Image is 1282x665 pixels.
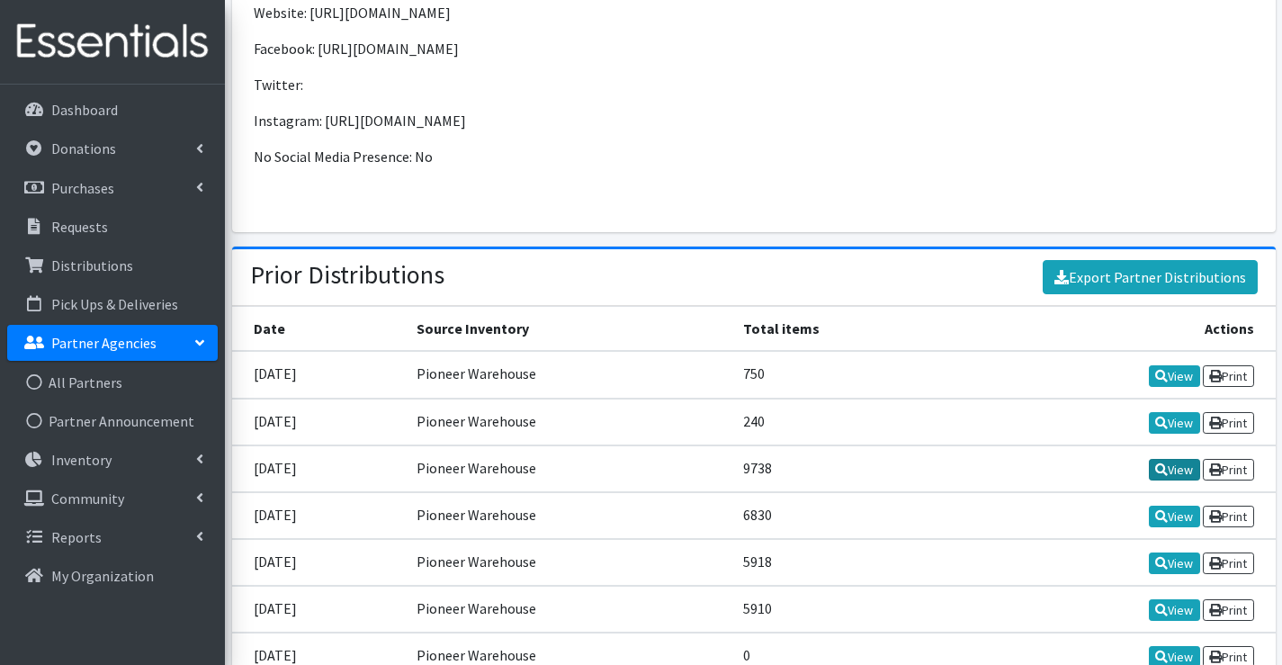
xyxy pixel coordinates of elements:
p: Inventory [51,451,112,469]
a: View [1149,365,1200,387]
td: 750 [732,351,959,398]
a: Print [1203,459,1254,481]
p: Website: [URL][DOMAIN_NAME] [254,2,747,23]
a: Donations [7,130,218,166]
a: Pick Ups & Deliveries [7,286,218,322]
td: [DATE] [232,586,407,633]
p: Distributions [51,256,133,274]
td: Pioneer Warehouse [406,351,731,398]
a: View [1149,553,1200,574]
td: 5910 [732,586,959,633]
p: Dashboard [51,101,118,119]
td: Pioneer Warehouse [406,492,731,539]
td: [DATE] [232,445,407,492]
td: [DATE] [232,539,407,586]
p: My Organization [51,567,154,585]
td: [DATE] [232,399,407,445]
a: Inventory [7,442,218,478]
p: Facebook: [URL][DOMAIN_NAME] [254,38,747,59]
th: Source Inventory [406,307,731,352]
a: Print [1203,412,1254,434]
td: 6830 [732,492,959,539]
a: Print [1203,365,1254,387]
p: Twitter: [254,74,747,95]
p: No Social Media Presence: No [254,146,747,167]
p: Requests [51,218,108,236]
a: My Organization [7,558,218,594]
a: View [1149,599,1200,621]
h2: Prior Distributions [250,260,444,291]
a: Print [1203,506,1254,527]
td: 240 [732,399,959,445]
a: Community [7,481,218,517]
a: Purchases [7,170,218,206]
img: HumanEssentials [7,12,218,72]
td: 9738 [732,445,959,492]
p: Pick Ups & Deliveries [51,295,178,313]
a: Print [1203,553,1254,574]
a: View [1149,412,1200,434]
a: Partner Announcement [7,403,218,439]
p: Purchases [51,179,114,197]
a: Dashboard [7,92,218,128]
p: Community [51,490,124,508]
a: Export Partner Distributions [1043,260,1258,294]
a: Print [1203,599,1254,621]
td: Pioneer Warehouse [406,586,731,633]
a: Partner Agencies [7,325,218,361]
a: Reports [7,519,218,555]
a: View [1149,459,1200,481]
td: [DATE] [232,492,407,539]
a: All Partners [7,364,218,400]
a: Requests [7,209,218,245]
th: Date [232,307,407,352]
th: Total items [732,307,959,352]
td: Pioneer Warehouse [406,399,731,445]
td: 5918 [732,539,959,586]
td: Pioneer Warehouse [406,445,731,492]
td: Pioneer Warehouse [406,539,731,586]
a: Distributions [7,247,218,283]
p: Donations [51,139,116,157]
p: Partner Agencies [51,334,157,352]
p: Reports [51,528,102,546]
th: Actions [958,307,1275,352]
a: View [1149,506,1200,527]
p: Instagram: [URL][DOMAIN_NAME] [254,110,747,131]
td: [DATE] [232,351,407,398]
